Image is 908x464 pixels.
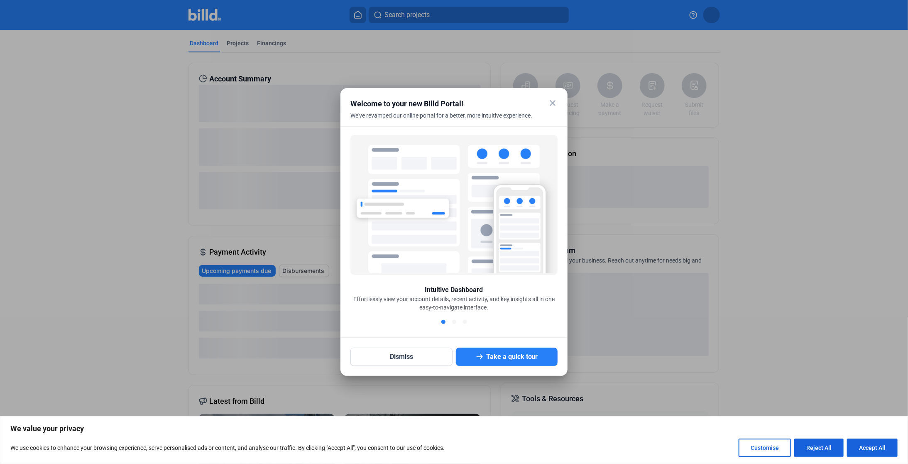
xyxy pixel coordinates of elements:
[350,295,558,312] div: Effortlessly view your account details, recent activity, and key insights all in one easy-to-navi...
[425,285,483,295] div: Intuitive Dashboard
[456,348,558,366] button: Take a quick tour
[794,439,844,457] button: Reject All
[10,424,898,434] p: We value your privacy
[350,98,537,110] div: Welcome to your new Billd Portal!
[548,98,558,108] mat-icon: close
[350,111,537,130] div: We've revamped our online portal for a better, more intuitive experience.
[10,443,445,453] p: We use cookies to enhance your browsing experience, serve personalised ads or content, and analys...
[847,439,898,457] button: Accept All
[350,348,453,366] button: Dismiss
[739,439,791,457] button: Customise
